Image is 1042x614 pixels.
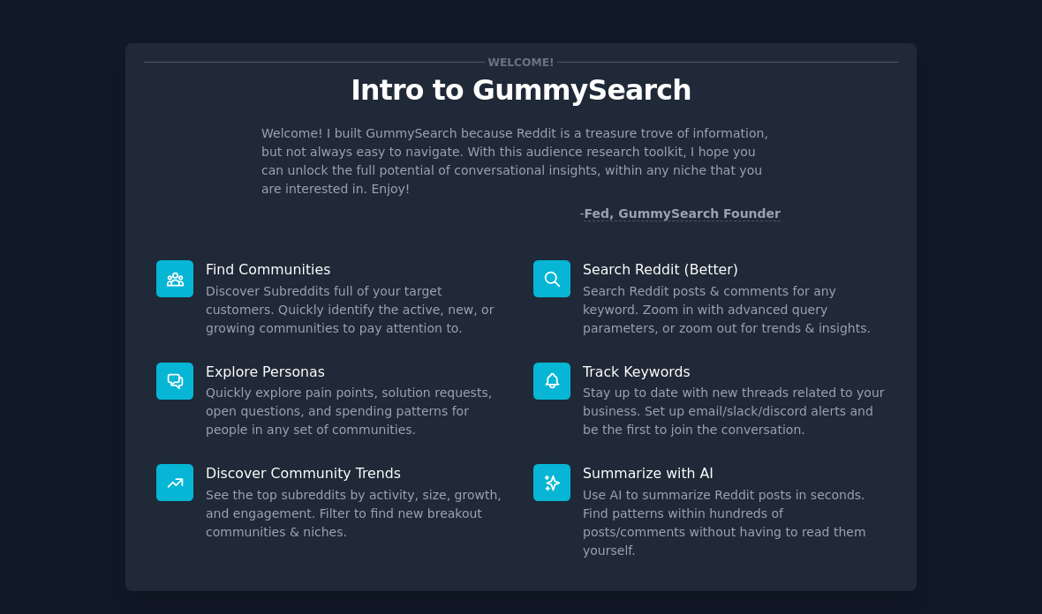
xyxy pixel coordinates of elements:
[206,464,509,483] p: Discover Community Trends
[583,384,886,439] dd: Stay up to date with new threads related to your business. Set up email/slack/discord alerts and ...
[206,384,509,439] dd: Quickly explore pain points, solution requests, open questions, and spending patterns for people ...
[583,282,886,338] dd: Search Reddit posts & comments for any keyword. Zoom in with advanced query parameters, or zoom o...
[583,363,886,381] p: Track Keywords
[583,260,886,279] p: Search Reddit (Better)
[206,363,509,381] p: Explore Personas
[583,486,886,560] dd: Use AI to summarize Reddit posts in seconds. Find patterns within hundreds of posts/comments with...
[206,486,509,542] dd: See the top subreddits by activity, size, growth, and engagement. Filter to find new breakout com...
[579,205,781,223] div: -
[206,282,509,338] dd: Discover Subreddits full of your target customers. Quickly identify the active, new, or growing c...
[144,75,898,106] p: Intro to GummySearch
[584,206,781,221] a: Fed, GummySearch Founder
[206,260,509,279] p: Find Communities
[583,464,886,483] p: Summarize with AI
[485,53,557,71] span: Welcome!
[261,124,781,198] p: Welcome! I built GummySearch because Reddit is a treasure trove of information, but not always ea...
